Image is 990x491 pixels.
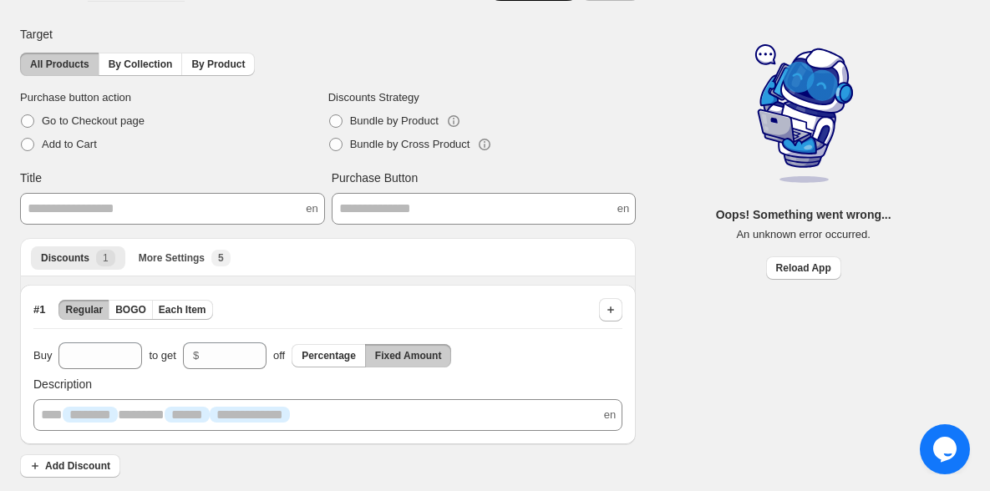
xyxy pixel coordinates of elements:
span: By Product [191,58,245,71]
span: Go to Checkout page [42,114,145,127]
button: By Collection [99,53,183,76]
span: Fixed Amount [375,349,442,362]
span: Add Discount [45,459,110,473]
span: Reload App [776,261,831,275]
span: en [306,200,317,217]
img: robot-D18vSXm4.svg [720,26,887,193]
button: Fixed Amount [365,344,452,367]
span: # 1 [33,301,45,318]
span: en [604,407,616,423]
span: All Products [30,58,89,71]
button: Add Discount [20,454,120,478]
span: off [273,347,285,364]
span: 1 [103,251,109,265]
span: Discounts [41,251,89,265]
iframe: chat widget [920,424,973,474]
span: Purchase button action [20,89,328,106]
span: Regular [65,303,103,316]
span: By Collection [109,58,173,71]
span: en [617,200,629,217]
p: An unknown error occurred. [736,226,870,243]
span: Bundle by Product [350,114,439,127]
div: $ [193,347,199,364]
span: Percentage [302,349,356,362]
button: BOGO [109,300,153,320]
span: Each Item [159,303,206,316]
span: Description [33,376,92,392]
span: Discounts Strategy [328,89,637,106]
span: Add to Cart [42,138,97,150]
span: Title [20,170,42,186]
span: Bundle by Cross Product [350,138,470,150]
button: Regular [58,300,109,320]
button: All Products [20,53,99,76]
span: BOGO [115,303,146,316]
button: Percentage [292,344,366,367]
span: 5 [218,251,224,265]
button: Each Item [152,300,213,320]
span: to get [149,347,176,364]
span: Target [20,26,53,43]
span: Buy [33,347,52,364]
span: Purchase Button [332,170,419,186]
button: By Product [181,53,255,76]
button: Reload App [766,256,841,280]
span: More Settings [139,251,205,265]
p: Oops! Something went wrong... [716,206,891,223]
